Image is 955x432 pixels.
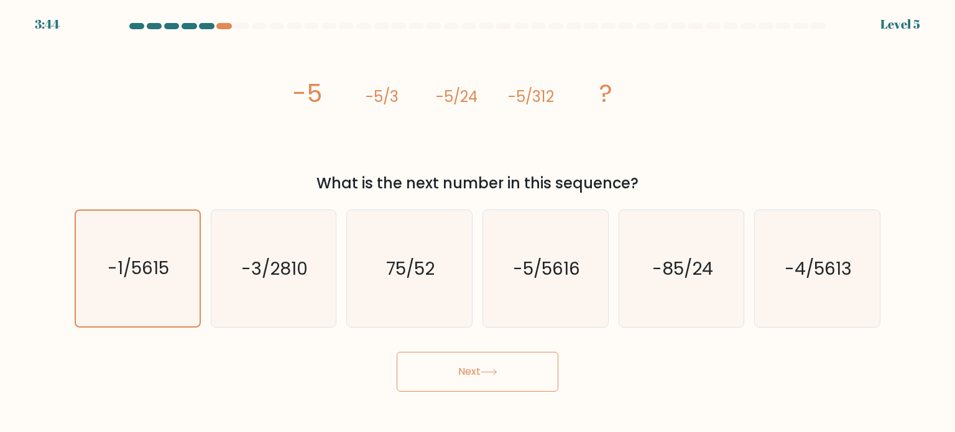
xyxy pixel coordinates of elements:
[241,255,308,280] text: -3/2810
[880,15,920,34] div: Level 5
[436,86,477,107] tspan: -5/24
[785,255,852,280] text: -4/5613
[599,76,612,111] tspan: ?
[513,255,580,280] text: -5/5616
[508,86,554,107] tspan: -5/312
[82,172,873,195] div: What is the next number in this sequence?
[387,255,435,280] text: 75/52
[366,86,399,107] tspan: -5/3
[293,76,322,111] tspan: -5
[108,256,170,280] text: -1/5615
[397,352,558,392] button: Next
[35,15,60,34] div: 3:44
[652,255,713,280] text: -85/24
